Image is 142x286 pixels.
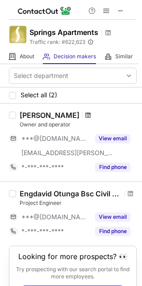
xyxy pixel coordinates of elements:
div: Owner and operator [20,121,137,129]
span: ***@[DOMAIN_NAME] [21,134,90,143]
div: Engdavid Otunga Bsc Civil Engineering [20,189,122,198]
span: Similar [115,53,133,60]
img: 0fbda1783a26285e0ea2d5557c64bb21 [9,26,27,43]
div: Select department [14,71,68,80]
span: About [20,53,34,60]
button: Reveal Button [95,212,130,221]
span: Traffic rank: # 622,623 [29,39,85,45]
span: ***@[DOMAIN_NAME] [21,213,90,221]
h1: Springs Apartments [29,27,98,38]
button: Reveal Button [95,227,130,236]
img: ContactOut v5.3.10 [18,5,71,16]
div: [PERSON_NAME] [20,111,79,120]
span: [EMAIL_ADDRESS][PERSON_NAME][DOMAIN_NAME] [21,149,114,157]
p: Try prospecting with our search portal to find more employees. [16,266,130,280]
div: Project Engineer [20,199,137,207]
button: Reveal Button [95,163,130,172]
button: Reveal Button [95,134,130,143]
header: Looking for more prospects? 👀 [18,252,128,260]
span: Decision makers [54,53,96,60]
span: Select all (2) [21,91,57,99]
